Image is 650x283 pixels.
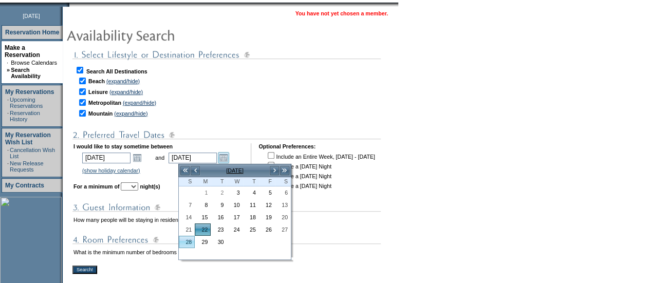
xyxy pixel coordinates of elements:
b: Search All Destinations [86,68,147,74]
a: (show holiday calendar) [82,167,140,174]
td: Friday, September 05, 2025 [259,186,275,199]
td: Thursday, September 04, 2025 [243,186,259,199]
a: Open the calendar popup. [132,152,143,163]
a: My Contracts [5,182,44,189]
td: Thursday, September 25, 2025 [243,223,259,236]
th: Sunday [179,177,195,186]
td: Sunday, September 21, 2025 [179,223,195,236]
td: Thursday, September 11, 2025 [243,199,259,211]
a: (expand/hide) [106,78,140,84]
input: Search! [72,266,97,274]
td: Sunday, September 14, 2025 [179,211,195,223]
a: << [180,165,190,176]
b: Optional Preferences: [258,143,315,149]
a: 22 [195,224,210,235]
td: Tuesday, September 16, 2025 [211,211,227,223]
a: 18 [244,212,258,223]
td: Include an Entire Week, [DATE] - [DATE] Include a [DATE] Night Include a [DATE] Night Include a [... [266,150,375,190]
img: blank.gif [69,3,70,7]
a: 28 [179,236,194,248]
td: Tuesday, September 30, 2025 [211,236,227,248]
td: Friday, September 12, 2025 [259,199,275,211]
a: 23 [211,224,226,235]
a: Open the calendar popup. [218,152,229,163]
td: · [7,160,9,173]
a: 30 [211,236,226,248]
td: · [7,60,10,66]
th: Thursday [243,177,259,186]
span: You have not yet chosen a member. [295,10,388,16]
td: [DATE] [200,165,269,176]
a: 14 [179,212,194,223]
td: What is the minimum number of bedrooms needed in the residence? [73,248,254,256]
td: Monday, September 22, 2025 [195,223,211,236]
b: night(s) [140,183,160,190]
td: Saturday, September 20, 2025 [275,211,291,223]
a: 29 [195,236,210,248]
a: 19 [259,212,274,223]
a: My Reservation Wish List [5,131,51,146]
b: For a minimum of [73,183,119,190]
td: · [7,97,9,109]
a: 26 [259,224,274,235]
a: 17 [227,212,242,223]
a: Upcoming Reservations [10,97,43,109]
a: (expand/hide) [123,100,156,106]
a: 4 [244,187,258,198]
a: My Reservations [5,88,54,96]
b: Leisure [88,89,108,95]
a: 13 [275,199,290,211]
a: 6 [275,187,290,198]
img: promoShadowLeftCorner.gif [66,3,69,7]
a: 16 [211,212,226,223]
a: Search Availability [11,67,41,79]
a: 24 [227,224,242,235]
a: >> [280,165,290,176]
th: Tuesday [211,177,227,186]
td: Saturday, September 06, 2025 [275,186,291,199]
td: Wednesday, September 03, 2025 [227,186,243,199]
a: 5 [259,187,274,198]
td: Monday, September 15, 2025 [195,211,211,223]
a: Make a Reservation [5,44,40,59]
b: » [7,67,10,73]
a: Reservation Home [5,29,59,36]
td: Tuesday, September 23, 2025 [211,223,227,236]
a: 3 [227,187,242,198]
a: 7 [179,199,194,211]
td: Saturday, September 13, 2025 [275,199,291,211]
th: Wednesday [227,177,243,186]
th: Monday [195,177,211,186]
span: 2 [211,189,226,196]
a: 10 [227,199,242,211]
td: Wednesday, September 24, 2025 [227,223,243,236]
td: Monday, September 08, 2025 [195,199,211,211]
a: (expand/hide) [114,110,147,117]
b: Beach [88,78,105,84]
a: (expand/hide) [109,89,143,95]
td: Sunday, September 28, 2025 [179,236,195,248]
a: 21 [179,224,194,235]
td: Wednesday, September 10, 2025 [227,199,243,211]
b: Mountain [88,110,113,117]
td: Monday, September 29, 2025 [195,236,211,248]
td: and [154,150,166,165]
th: Friday [259,177,275,186]
td: Saturday, September 27, 2025 [275,223,291,236]
a: 12 [259,199,274,211]
td: Thursday, September 18, 2025 [243,211,259,223]
a: Reservation History [10,110,40,122]
a: 25 [244,224,258,235]
a: 15 [195,212,210,223]
a: 9 [211,199,226,211]
td: Friday, September 26, 2025 [259,223,275,236]
a: 20 [275,212,290,223]
td: Tuesday, September 09, 2025 [211,199,227,211]
a: < [190,165,200,176]
td: Friday, September 19, 2025 [259,211,275,223]
td: · [7,147,9,159]
a: 8 [195,199,210,211]
a: Browse Calendars [11,60,57,66]
b: Metropolitan [88,100,121,106]
td: Sunday, September 07, 2025 [179,199,195,211]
